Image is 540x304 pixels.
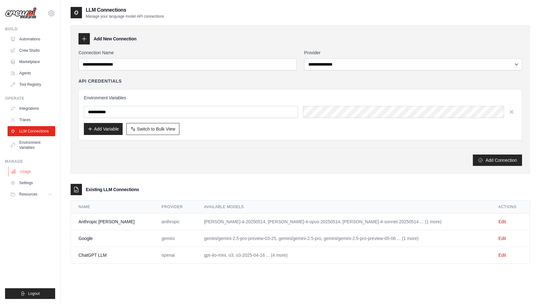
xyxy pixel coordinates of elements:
[71,247,154,264] td: ChatGPT LLM
[86,186,139,193] h3: Existing LLM Connections
[154,213,197,230] td: anthropic
[196,213,491,230] td: [PERSON_NAME]-4-20250514, [PERSON_NAME]-4-opus-20250514, [PERSON_NAME]-4-sonnet-20250514 ... (1 m...
[5,159,55,164] div: Manage
[196,247,491,264] td: gpt-4o-mini, o3, o3-2025-04-16 ... (4 more)
[498,236,506,241] a: Edit
[5,288,55,299] button: Logout
[304,50,522,56] label: Provider
[8,34,55,44] a: Automations
[5,96,55,101] div: Operate
[8,79,55,90] a: Tool Registry
[498,219,506,224] a: Edit
[94,36,136,42] h3: Add New Connection
[8,45,55,56] a: Crew Studio
[8,178,55,188] a: Settings
[78,78,122,84] h4: API Credentials
[154,201,197,213] th: Provider
[78,50,297,56] label: Connection Name
[5,26,55,32] div: Build
[8,189,55,199] button: Resources
[8,57,55,67] a: Marketplace
[84,95,517,101] h3: Environment Variables
[28,291,40,296] span: Logout
[8,103,55,114] a: Integrations
[71,230,154,247] td: Google
[8,167,56,177] a: Usage
[154,230,197,247] td: gemini
[473,155,522,166] button: Add Connection
[154,247,197,264] td: openai
[71,213,154,230] td: Anthropic [PERSON_NAME]
[19,192,37,197] span: Resources
[8,126,55,136] a: LLM Connections
[71,201,154,213] th: Name
[137,126,175,132] span: Switch to Bulk View
[491,201,530,213] th: Actions
[5,7,37,19] img: Logo
[126,123,179,135] button: Switch to Bulk View
[8,137,55,153] a: Environment Variables
[84,123,123,135] button: Add Variable
[8,68,55,78] a: Agents
[8,115,55,125] a: Traces
[498,253,506,258] a: Edit
[196,230,491,247] td: gemini/gemini-2.5-pro-preview-03-25, gemini/gemini-2.5-pro, gemini/gemini-2.5-pro-preview-05-06 ....
[86,14,164,19] p: Manage your language model API connections
[86,6,164,14] h2: LLM Connections
[196,201,491,213] th: Available Models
